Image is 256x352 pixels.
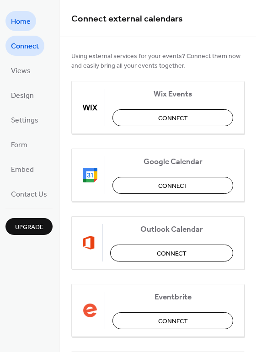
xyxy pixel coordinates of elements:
span: Embed [11,163,34,177]
span: Wix Events [112,90,233,99]
span: Contact Us [11,187,47,202]
button: Connect [112,109,233,126]
span: Design [11,89,34,103]
a: Connect [5,36,44,56]
a: Form [5,134,33,155]
a: Settings [5,110,44,130]
button: Connect [112,177,233,194]
span: Using external services for your events? Connect them now and easily bring all your events together. [71,52,245,71]
span: Form [11,138,27,153]
span: Home [11,15,31,29]
button: Connect [112,312,233,329]
a: Design [5,85,39,105]
span: Connect [157,249,187,259]
span: Connect [158,181,188,191]
span: Upgrade [15,223,43,232]
a: Home [5,11,36,31]
span: Views [11,64,31,79]
span: Connect external calendars [71,10,183,28]
span: Google Calendar [112,157,233,167]
img: google [83,168,97,182]
span: Connect [158,114,188,123]
button: Upgrade [5,218,53,235]
span: Outlook Calendar [110,225,233,235]
img: outlook [83,235,95,250]
span: Settings [11,113,38,128]
button: Connect [110,245,233,261]
a: Embed [5,159,39,179]
img: eventbrite [83,303,97,318]
span: Connect [11,39,39,54]
span: Eventbrite [112,293,233,302]
a: Views [5,60,36,80]
span: Connect [158,317,188,326]
a: Contact Us [5,184,53,204]
img: wix [83,100,97,115]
